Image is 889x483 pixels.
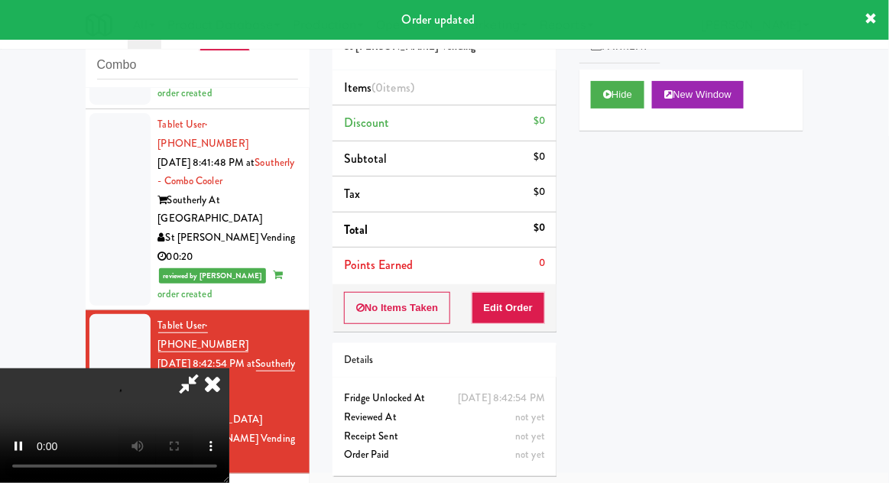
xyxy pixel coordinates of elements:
div: $0 [534,112,545,131]
h5: St [PERSON_NAME] Vending [344,41,545,53]
span: Items [344,79,414,96]
div: Receipt Sent [344,427,545,446]
span: order created [158,267,283,301]
span: Tax [344,185,360,203]
div: Details [344,351,545,370]
input: Search vision orders [97,51,298,79]
span: not yet [515,429,545,443]
a: Tablet User· [PHONE_NUMBER] [158,318,248,352]
span: · [PHONE_NUMBER] [158,318,248,352]
span: order created [158,66,283,100]
span: [DATE] 8:41:48 PM at [158,155,255,170]
div: 0 [539,254,545,273]
span: not yet [515,447,545,462]
span: Points Earned [344,256,413,274]
span: (0 ) [371,79,414,96]
a: Tablet User· [PHONE_NUMBER] [158,117,248,151]
ng-pluralize: items [384,79,411,96]
div: $0 [534,183,545,202]
div: $0 [534,147,545,167]
button: No Items Taken [344,292,451,324]
div: Southerly At [GEOGRAPHIC_DATA] [158,191,298,229]
span: Discount [344,114,390,131]
div: [DATE] 8:42:54 PM [458,389,545,408]
div: Order Paid [344,446,545,465]
div: 00:20 [158,248,298,267]
span: Subtotal [344,150,388,167]
div: St [PERSON_NAME] Vending [158,229,298,248]
div: Fridge Unlocked At [344,389,545,408]
span: Order updated [402,11,475,28]
li: Tablet User· [PHONE_NUMBER][DATE] 8:41:48 PM atSoutherly - Combo CoolerSoutherly At [GEOGRAPHIC_D... [86,109,310,310]
button: New Window [652,81,744,109]
li: Tablet User· [PHONE_NUMBER][DATE] 8:42:54 PM atSoutherly - Combo CoolerSoutherly At [GEOGRAPHIC_D... [86,310,310,474]
span: reviewed by [PERSON_NAME] [159,268,267,284]
span: [DATE] 8:42:54 PM at [158,356,256,371]
span: Total [344,221,368,238]
button: Hide [591,81,644,109]
div: $0 [534,219,545,238]
div: Reviewed At [344,408,545,427]
button: Edit Order [472,292,546,324]
span: not yet [515,410,545,424]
